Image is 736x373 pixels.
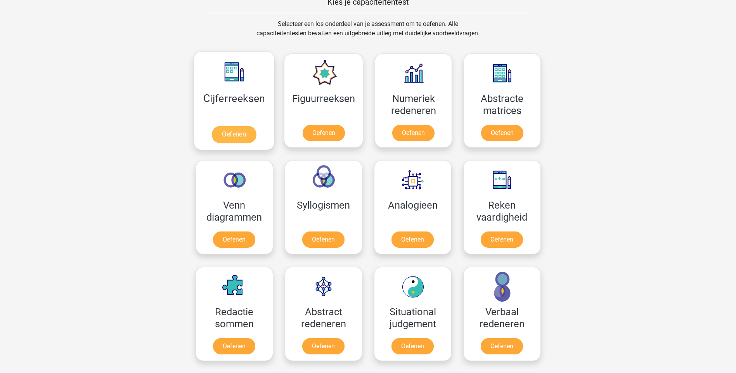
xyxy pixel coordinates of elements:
[391,338,434,354] a: Oefenen
[302,231,345,248] a: Oefenen
[303,125,345,141] a: Oefenen
[213,231,255,248] a: Oefenen
[481,338,523,354] a: Oefenen
[392,125,435,141] a: Oefenen
[481,125,523,141] a: Oefenen
[213,338,255,354] a: Oefenen
[391,231,434,248] a: Oefenen
[302,338,345,354] a: Oefenen
[481,231,523,248] a: Oefenen
[212,126,256,143] a: Oefenen
[249,19,487,47] div: Selecteer een los onderdeel van je assessment om te oefenen. Alle capaciteitentesten bevatten een...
